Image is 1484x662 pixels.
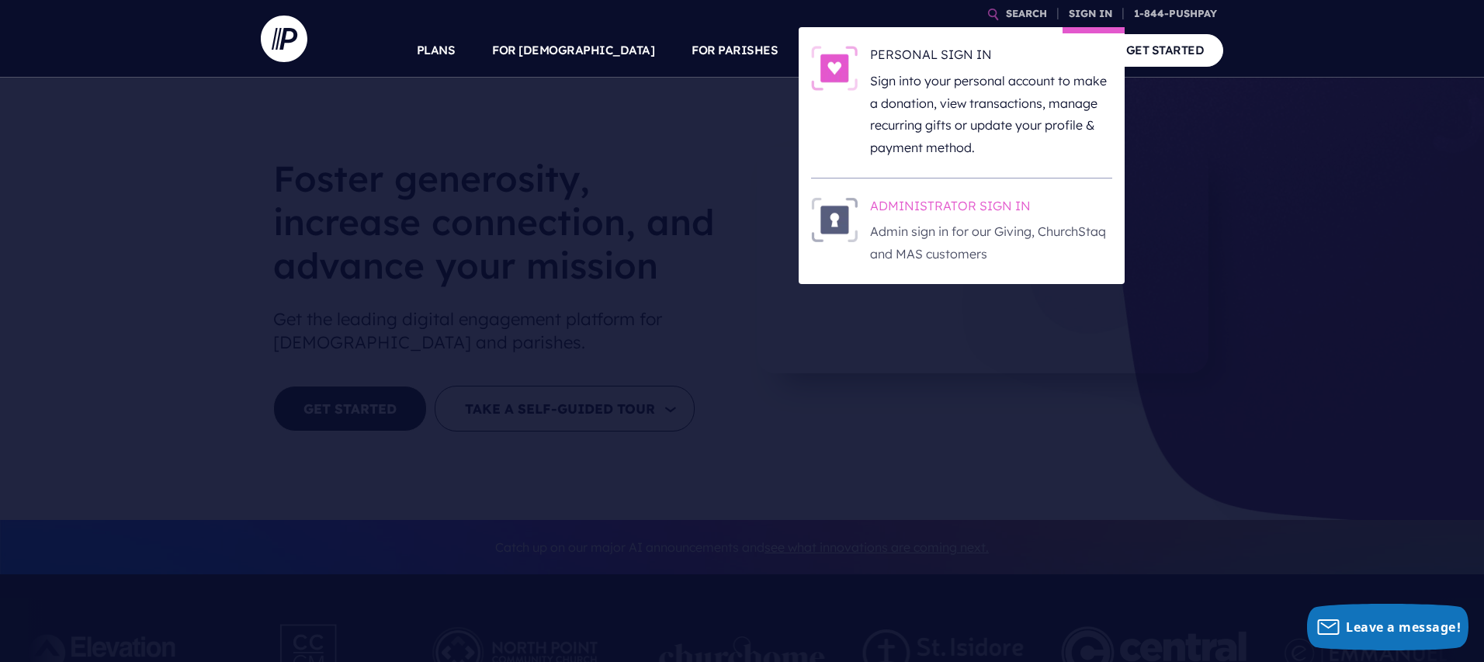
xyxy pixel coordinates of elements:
a: FOR [DEMOGRAPHIC_DATA] [492,23,654,78]
a: EXPLORE [921,23,976,78]
img: PERSONAL SIGN IN - Illustration [811,46,858,91]
a: PLANS [417,23,456,78]
img: ADMINISTRATOR SIGN IN - Illustration [811,197,858,242]
span: Leave a message! [1346,619,1461,636]
a: FOR PARISHES [692,23,778,78]
a: COMPANY [1012,23,1070,78]
a: ADMINISTRATOR SIGN IN - Illustration ADMINISTRATOR SIGN IN Admin sign in for our Giving, ChurchSt... [811,197,1112,265]
a: GET STARTED [1107,34,1224,66]
p: Admin sign in for our Giving, ChurchStaq and MAS customers [870,220,1112,265]
button: Leave a message! [1307,604,1468,650]
h6: ADMINISTRATOR SIGN IN [870,197,1112,220]
a: PERSONAL SIGN IN - Illustration PERSONAL SIGN IN Sign into your personal account to make a donati... [811,46,1112,159]
a: SOLUTIONS [815,23,884,78]
h6: PERSONAL SIGN IN [870,46,1112,69]
p: Sign into your personal account to make a donation, view transactions, manage recurring gifts or ... [870,70,1112,159]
